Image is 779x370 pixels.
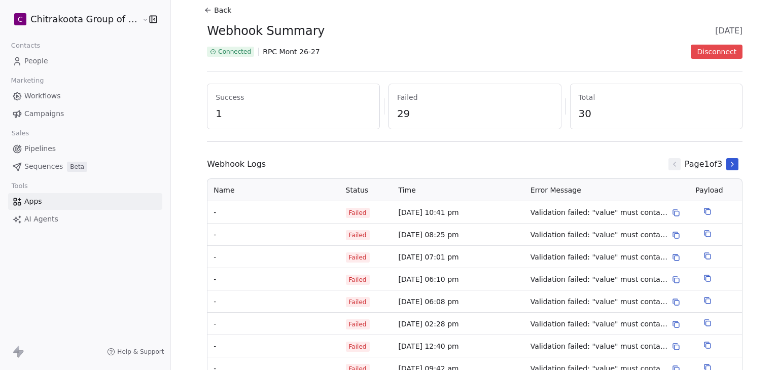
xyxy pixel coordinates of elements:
[214,186,234,194] span: Name
[399,186,416,194] span: Time
[214,297,333,307] span: -
[579,106,734,121] span: 30
[24,161,63,172] span: Sequences
[12,11,135,28] button: CChitrakoota Group of Institutions
[393,201,524,224] td: [DATE] 10:41 pm
[530,252,668,263] span: Validation failed: "value" must contain at least one of [email, fullName, firstName]
[67,162,87,172] span: Beta
[530,230,668,240] span: Validation failed: "value" must contain at least one of [email, fullName, firstName]
[530,207,668,218] span: Validation failed: "value" must contain at least one of [email, fullName, firstName]
[8,140,162,157] a: Pipelines
[530,297,668,307] span: Validation failed: "value" must contain at least one of [email, fullName, firstName]
[691,45,742,59] button: Disconnect
[8,105,162,122] a: Campaigns
[8,53,162,69] a: People
[216,92,371,102] span: Success
[207,23,325,39] span: Webhook Summary
[393,290,524,313] td: [DATE] 06:08 pm
[214,319,333,329] span: -
[24,143,56,154] span: Pipelines
[24,196,42,207] span: Apps
[346,275,370,285] span: Failed
[18,14,23,24] span: C
[7,126,33,141] span: Sales
[214,341,333,352] span: -
[346,208,370,218] span: Failed
[346,252,370,263] span: Failed
[530,319,668,329] span: Validation failed: "value" must contain at least one of [email, fullName, firstName]
[393,246,524,268] td: [DATE] 07:01 pm
[346,297,370,307] span: Failed
[346,186,369,194] span: Status
[346,230,370,240] span: Failed
[214,207,333,218] span: -
[695,186,723,194] span: Payload
[214,274,333,285] span: -
[203,1,235,19] button: Back
[24,214,58,225] span: AI Agents
[107,348,164,356] a: Help & Support
[393,224,524,246] td: [DATE] 08:25 pm
[393,313,524,335] td: [DATE] 02:28 pm
[207,158,266,170] span: Webhook Logs
[30,13,139,26] span: Chitrakoota Group of Institutions
[530,341,668,352] span: Validation failed: "value" must contain at least one of [email, fullName, firstName]
[8,158,162,175] a: SequencesBeta
[685,158,723,170] span: Page 1 of 3
[24,91,61,101] span: Workflows
[7,178,32,194] span: Tools
[117,348,164,356] span: Help & Support
[397,92,553,102] span: Failed
[530,274,668,285] span: Validation failed: "value" must contain at least one of [email, fullName, firstName]
[346,319,370,329] span: Failed
[7,38,45,53] span: Contacts
[7,73,48,88] span: Marketing
[8,211,162,228] a: AI Agents
[393,268,524,290] td: [DATE] 06:10 pm
[218,48,251,56] span: Connected
[24,56,48,66] span: People
[214,252,333,263] span: -
[214,230,333,240] span: -
[8,193,162,210] a: Apps
[715,25,742,37] span: [DATE]
[216,106,371,121] span: 1
[530,186,581,194] span: Error Message
[8,88,162,104] a: Workflows
[24,108,64,119] span: Campaigns
[263,47,320,57] span: RPC Mont 26-27
[393,335,524,357] td: [DATE] 12:40 pm
[397,106,553,121] span: 29
[579,92,734,102] span: Total
[346,342,370,352] span: Failed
